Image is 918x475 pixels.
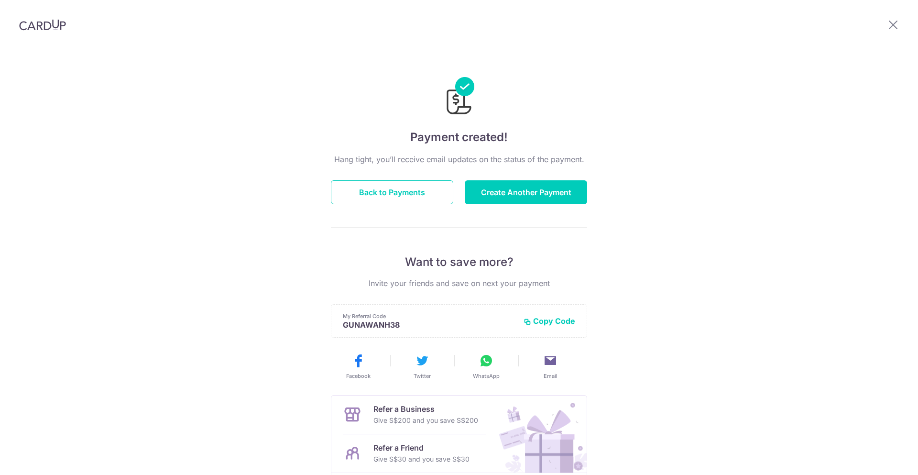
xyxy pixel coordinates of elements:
[331,154,587,165] p: Hang tight, you’ll receive email updates on the status of the payment.
[465,180,587,204] button: Create Another Payment
[331,254,587,270] p: Want to save more?
[331,129,587,146] h4: Payment created!
[331,180,453,204] button: Back to Payments
[330,353,386,380] button: Facebook
[524,316,575,326] button: Copy Code
[373,403,478,415] p: Refer a Business
[343,320,516,330] p: GUNAWANH38
[373,453,470,465] p: Give S$30 and you save S$30
[414,372,431,380] span: Twitter
[544,372,557,380] span: Email
[346,372,371,380] span: Facebook
[373,442,470,453] p: Refer a Friend
[394,353,450,380] button: Twitter
[331,277,587,289] p: Invite your friends and save on next your payment
[490,396,587,473] img: Refer
[373,415,478,426] p: Give S$200 and you save S$200
[19,19,66,31] img: CardUp
[343,312,516,320] p: My Referral Code
[522,353,579,380] button: Email
[444,77,474,117] img: Payments
[458,353,514,380] button: WhatsApp
[473,372,500,380] span: WhatsApp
